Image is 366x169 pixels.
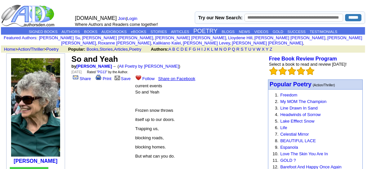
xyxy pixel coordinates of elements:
[280,151,328,156] a: Love The Skin You Are In
[114,75,121,80] img: library.gif
[248,47,251,52] a: U
[180,47,183,52] a: D
[118,16,140,21] font: |
[224,47,227,52] a: O
[61,30,80,34] a: AUTHORS
[197,47,200,52] a: H
[207,47,210,52] a: K
[214,47,218,52] a: M
[201,47,203,52] a: I
[275,112,278,117] font: 4.
[73,75,78,80] img: share_page.gif
[297,67,305,75] img: bigemptystars.png
[176,47,179,52] a: C
[275,138,278,143] font: 8.
[135,90,201,94] p: So and Yeah
[94,76,111,81] a: Print
[72,64,112,69] font: by
[151,30,167,34] a: STORIES
[269,62,347,67] font: Select a book to read and review [DATE]!
[68,47,85,52] b: Popular:
[72,76,91,81] a: Share
[119,64,179,69] a: All Poetry by [PERSON_NAME]
[254,30,268,34] a: VIDEOS
[278,67,287,75] img: bigemptystars.png
[254,35,325,40] a: [PERSON_NAME] [PERSON_NAME]
[4,47,15,52] a: Home
[114,47,128,52] a: Articles
[75,22,158,27] font: Where Authors and Readers come together!
[2,47,67,52] font: > >
[273,158,278,163] font: 11.
[228,35,252,40] a: Lloydene Hill
[135,117,201,122] p: itself up to our doors.
[270,81,311,88] font: Popular Poetry
[72,70,82,74] font: [DATE]
[153,41,181,45] a: Kalikiano Kalei
[87,47,98,52] a: Books
[280,125,287,130] a: Life
[101,30,126,34] a: AUDIOBOOKS
[232,47,235,52] a: Q
[39,35,80,40] a: [PERSON_NAME] Su
[232,41,303,45] a: [PERSON_NAME] [PERSON_NAME]
[171,30,189,34] a: ARTICLES
[227,36,228,40] font: i
[127,16,137,21] a: Login
[98,70,106,74] a: PG13
[129,47,141,52] a: Poetry
[288,30,306,34] a: SUCCESS
[169,47,171,52] a: A
[61,35,362,45] a: [PERSON_NAME] [PERSON_NAME]
[326,36,327,40] font: i
[152,42,153,45] font: i
[280,145,298,150] a: Espanola
[4,35,37,40] a: Featured Authors
[135,83,162,88] font: current events
[100,47,113,52] a: Stories
[72,55,118,63] font: So and Yeah
[244,47,247,52] a: T
[154,36,155,40] font: i
[112,64,180,69] font: → ( )
[98,41,151,45] a: Roxanne [PERSON_NAME]
[1,4,56,27] img: logo_ad.gif
[275,125,278,130] font: 6.
[280,93,297,97] a: Freedom
[131,30,146,34] a: eBOOKS
[14,158,58,164] a: [PERSON_NAME]
[135,144,201,149] p: blocking homes.
[273,30,283,34] a: GOLD
[97,42,98,45] font: i
[269,56,337,61] a: Free Book Review Program
[280,138,316,143] a: BEAUTIFUL LACE
[241,47,243,52] a: S
[183,41,230,45] a: [PERSON_NAME] Levey
[172,47,175,52] a: B
[198,15,242,20] label: Try our New Search:
[136,75,141,80] img: heart.gif
[193,28,218,34] a: POETRY
[155,35,226,40] a: [PERSON_NAME] [PERSON_NAME]
[219,47,222,52] a: N
[280,132,309,137] a: Celestial Mirror
[269,67,278,75] img: bigemptystars.png
[11,58,60,157] img: 23608.jpg
[262,47,265,52] a: X
[275,119,278,124] font: 5.
[280,112,321,117] a: Headwinds of Sorrow
[275,106,278,110] font: 3.
[313,83,335,87] font: (Action/Thriller)
[134,76,155,81] a: Follow
[228,47,230,52] a: P
[135,154,201,159] p: But what can you do.
[280,119,314,124] a: Lake Efffect Snow
[158,76,195,81] a: Share on Facebook
[310,30,337,34] a: TESTIMONIALS
[135,108,201,113] p: Frozen snow throws
[84,30,97,34] a: BOOKS
[275,132,278,137] font: 7.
